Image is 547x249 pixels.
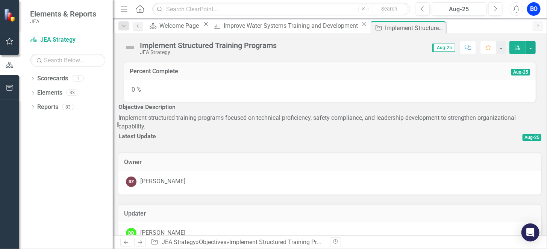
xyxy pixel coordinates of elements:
[72,75,84,82] div: 1
[124,80,536,102] div: 0 %
[140,229,185,237] div: [PERSON_NAME]
[229,238,337,246] div: Implement Structured Training Programs
[523,134,541,141] span: Aug-25
[118,114,541,131] p: Implement structured training programs focused on technical proficiency, safety compliance, and l...
[511,69,530,75] span: Aug-25
[4,9,17,22] img: ClearPoint Strategy
[37,74,68,83] a: Scorecards
[124,210,536,217] h3: Updater
[66,90,78,96] div: 33
[381,6,397,12] span: Search
[385,23,444,33] div: Implement Structured Training Programs
[211,21,359,30] a: Improve Water Systems Training and Development
[162,238,196,246] a: JEA Strategy
[140,41,277,50] div: Implement Structured Training Programs
[30,54,105,67] input: Search Below...
[37,89,62,97] a: Elements
[147,21,201,30] a: Welcome Page
[30,18,96,24] small: JEA
[62,104,74,110] div: 83
[199,238,226,246] a: Objectives
[126,228,136,238] div: DD
[126,177,136,187] div: RZ
[432,44,455,52] span: Aug-25
[130,68,419,75] h3: Percent Complete
[521,223,539,241] div: Open Intercom Messenger
[224,21,360,30] div: Improve Water Systems Training and Development
[151,238,324,247] div: » »
[152,3,410,16] input: Search ClearPoint...
[432,2,487,16] button: Aug-25
[140,177,185,186] div: [PERSON_NAME]
[371,4,408,14] button: Search
[124,42,136,54] img: Not Defined
[159,21,201,30] div: Welcome Page
[140,50,277,55] div: JEA Strategy
[124,159,536,166] h3: Owner
[30,9,96,18] span: Elements & Reports
[435,5,484,14] div: Aug-25
[30,36,105,44] a: JEA Strategy
[118,104,541,110] h3: Objective Description
[37,103,58,112] a: Reports
[118,133,401,140] h3: Latest Update
[527,2,541,16] button: BO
